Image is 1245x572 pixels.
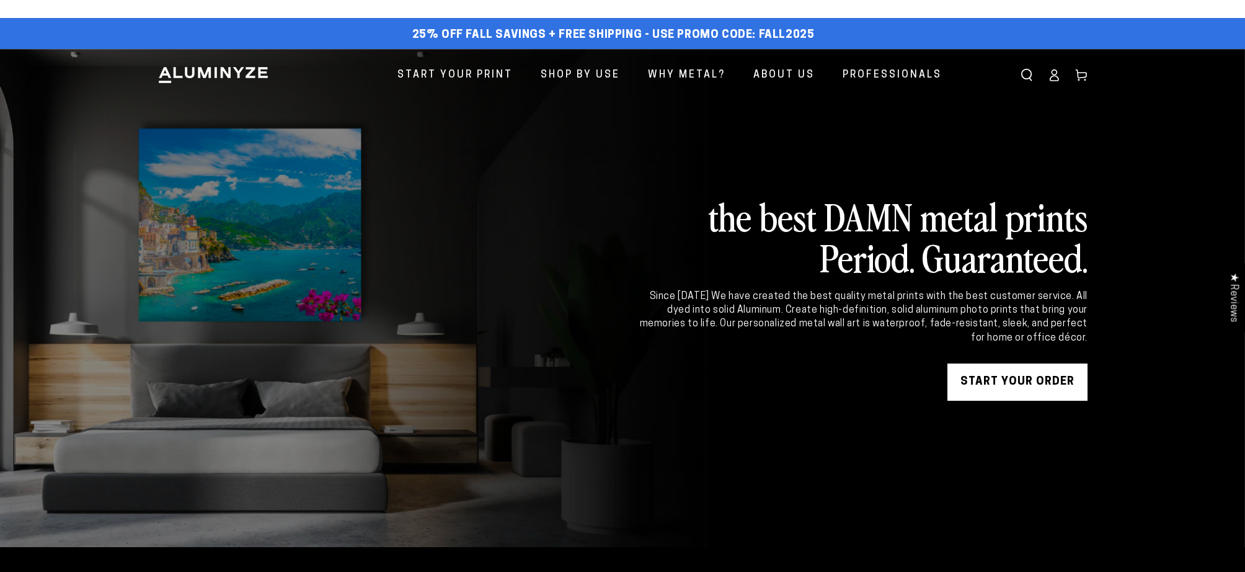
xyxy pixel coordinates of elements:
[1221,263,1245,332] div: Click to open Judge.me floating reviews tab
[157,66,269,84] img: Aluminyze
[637,195,1088,277] h2: the best DAMN metal prints Period. Guaranteed.
[753,66,815,84] span: About Us
[388,59,522,92] a: Start Your Print
[412,29,815,42] span: 25% off FALL Savings + Free Shipping - Use Promo Code: FALL2025
[843,66,942,84] span: Professionals
[531,59,629,92] a: Shop By Use
[1013,61,1040,89] summary: Search our site
[947,364,1088,401] a: START YOUR Order
[397,66,513,84] span: Start Your Print
[541,66,620,84] span: Shop By Use
[637,290,1088,346] div: Since [DATE] We have created the best quality metal prints with the best customer service. All dy...
[639,59,735,92] a: Why Metal?
[833,59,951,92] a: Professionals
[744,59,824,92] a: About Us
[648,66,725,84] span: Why Metal?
